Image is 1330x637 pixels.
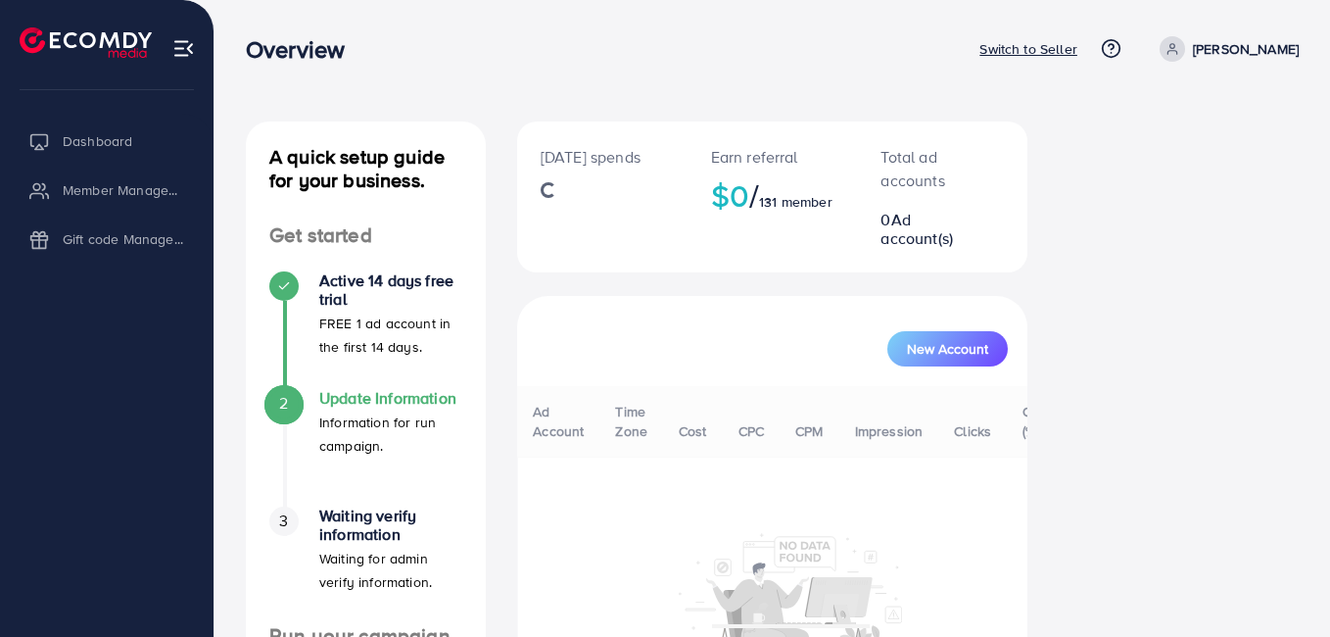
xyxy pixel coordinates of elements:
[279,510,288,532] span: 3
[979,37,1077,61] p: Switch to Seller
[246,271,486,389] li: Active 14 days free trial
[172,37,195,60] img: menu
[711,145,834,169] p: Earn referral
[246,35,360,64] h3: Overview
[319,389,462,408] h4: Update Information
[880,209,953,249] span: Ad account(s)
[246,389,486,507] li: Update Information
[319,271,462,309] h4: Active 14 days free trial
[246,145,486,192] h4: A quick setup guide for your business.
[749,172,759,218] span: /
[319,547,462,594] p: Waiting for admin verify information.
[20,27,152,58] img: logo
[711,176,834,214] h2: $0
[246,223,486,248] h4: Get started
[887,331,1008,367] button: New Account
[1193,37,1299,61] p: [PERSON_NAME]
[279,392,288,415] span: 2
[319,411,462,458] p: Information for run campaign.
[880,211,961,248] h2: 0
[319,507,462,544] h4: Waiting verify information
[759,192,832,212] span: 131 member
[880,145,961,192] p: Total ad accounts
[319,312,462,359] p: FREE 1 ad account in the first 14 days.
[1152,36,1299,62] a: [PERSON_NAME]
[246,507,486,624] li: Waiting verify information
[541,145,664,169] p: [DATE] spends
[907,342,988,356] span: New Account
